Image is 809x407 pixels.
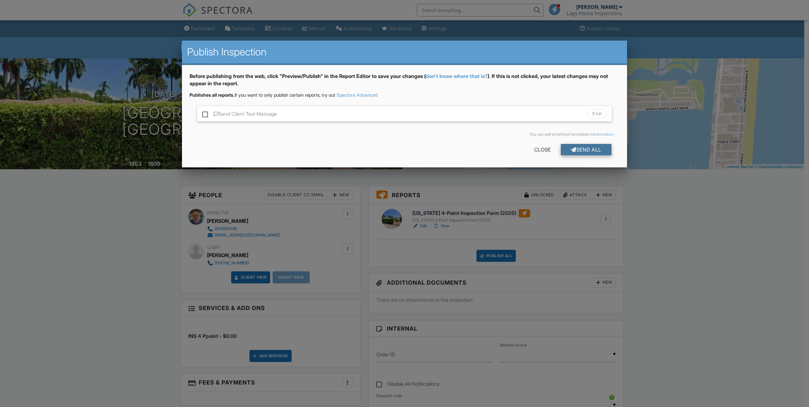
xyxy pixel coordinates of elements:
[187,46,622,58] h2: Publish Inspection
[190,73,619,92] div: Before publishing from the web, click "Preview/Publish" in the Report Editor to save your changes...
[524,144,561,155] div: Close
[337,92,378,98] a: Spectora Advanced
[587,109,607,118] div: Edit
[593,132,613,137] a: Automation
[561,144,612,155] div: Send All
[202,111,277,119] label: Send Client Text Message
[190,92,235,98] strong: Publishes all reports.
[426,73,488,79] a: don't know where that is?
[195,132,614,137] div: You can edit email/text templates in .
[190,92,335,98] span: If you want to only publish certain reports, try out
